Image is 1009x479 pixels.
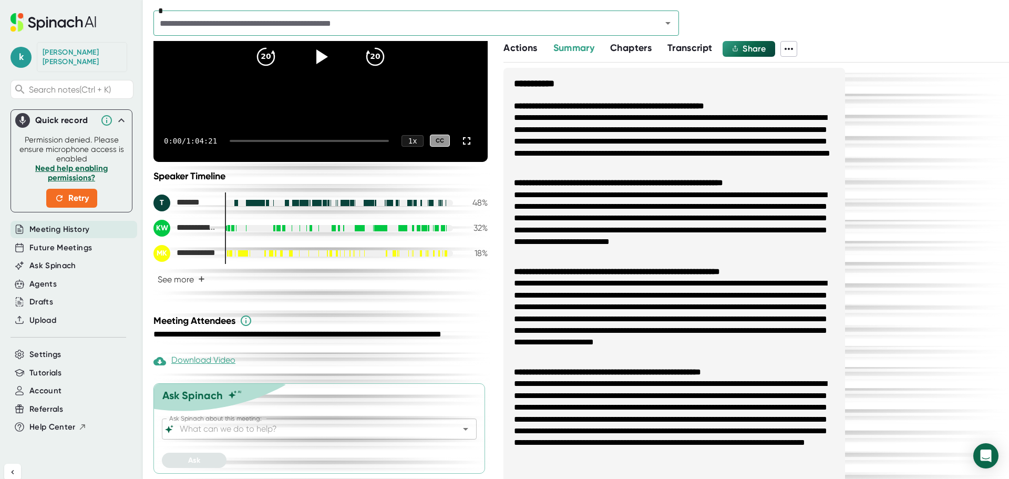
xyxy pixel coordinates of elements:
[29,421,76,433] span: Help Center
[35,164,108,182] a: Need help enabling permissions?
[461,223,488,233] div: 32 %
[401,135,424,147] div: 1 x
[973,443,998,468] div: Open Intercom Messenger
[11,47,32,68] span: k
[461,248,488,258] div: 18 %
[29,385,61,397] button: Account
[164,137,217,145] div: 0:00 / 1:04:21
[29,349,61,361] button: Settings
[198,275,205,283] span: +
[661,16,675,30] button: Open
[743,44,766,54] span: Share
[153,220,217,237] div: Kassandra Webb-Galarza
[29,367,61,379] button: Tutorials
[723,41,775,57] button: Share
[667,41,713,55] button: Transcript
[667,42,713,54] span: Transcript
[46,189,97,208] button: Retry
[188,456,200,465] span: Ask
[153,245,170,262] div: MK
[153,170,488,182] div: Speaker Timeline
[153,220,170,237] div: KW
[162,453,226,468] button: Ask
[461,198,488,208] div: 48 %
[153,355,235,368] div: Download Video
[29,278,57,290] button: Agents
[29,260,76,272] button: Ask Spinach
[178,422,442,436] input: What can we do to help?
[29,296,53,308] button: Drafts
[55,192,89,205] span: Retry
[29,403,63,415] button: Referrals
[458,422,473,436] button: Open
[153,195,170,211] div: T
[553,41,594,55] button: Summary
[29,421,87,433] button: Help Center
[35,115,95,126] div: Quick record
[29,223,89,236] button: Meeting History
[610,42,652,54] span: Chapters
[153,314,490,327] div: Meeting Attendees
[162,389,223,402] div: Ask Spinach
[610,41,652,55] button: Chapters
[29,242,92,254] button: Future Meetings
[503,41,537,55] button: Actions
[503,42,537,54] span: Actions
[17,135,126,208] div: Permission denied. Please ensure microphone access is enabled
[43,48,121,66] div: Kassandra Webb-Galarza
[153,195,217,211] div: Tiffany
[15,110,128,131] div: Quick record
[153,270,209,289] button: See more+
[553,42,594,54] span: Summary
[430,135,450,147] div: CC
[29,314,56,327] button: Upload
[29,85,130,95] span: Search notes (Ctrl + K)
